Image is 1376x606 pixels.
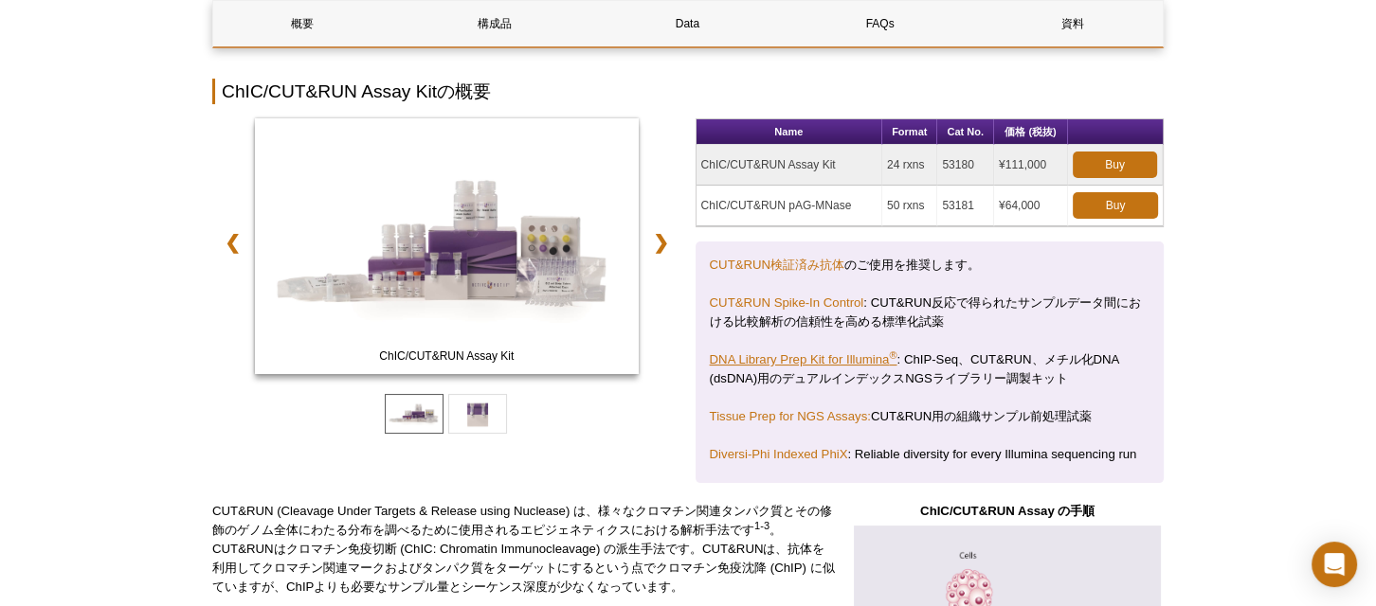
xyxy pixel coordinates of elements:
td: 50 rxns [882,186,937,226]
img: ChIC/CUT&RUN Assay Kit [255,118,639,374]
a: Buy [1073,151,1157,178]
strong: ChIC/CUT&RUN Assay の手順 [920,504,1095,518]
p: CUT&RUN用の組織サンプル前処理試薬 [710,407,1150,426]
a: Data [598,1,776,46]
a: ❯ [641,221,681,264]
a: Tissue Prep for NGS Assays: [710,409,871,423]
a: Diversi-Phi Indexed PhiX [710,447,848,461]
div: Open Intercom Messenger [1312,542,1357,587]
a: ❮ [212,221,253,264]
h2: ChIC/CUT&RUN Assay Kitの概要 [212,79,1164,104]
td: 24 rxns [882,145,937,186]
a: FAQs [791,1,969,46]
a: DNA Library Prep Kit for Illumina® [710,352,897,366]
a: 構成品 [406,1,584,46]
p: : CUT&RUN反応で得られたサンプルデータ間における比較解析の信頼性を高める標準化試薬 [710,294,1150,331]
th: Format [882,119,937,145]
span: ChIC/CUT&RUN Assay Kit [259,347,634,365]
sup: ® [889,349,896,361]
td: ¥64,000 [994,186,1068,226]
a: 資料 [984,1,1162,46]
td: 53181 [937,186,994,226]
p: : Reliable diversity for every Illumina sequencing run [710,445,1150,464]
th: Name [697,119,883,145]
a: 概要 [213,1,391,46]
td: ChIC/CUT&RUN Assay Kit [697,145,883,186]
p: : ChIP-Seq、CUT&RUN、メチル化DNA (dsDNA)用のデュアルインデックスNGSライブラリー調製キット [710,350,1150,388]
td: 53180 [937,145,994,186]
th: Cat No. [937,119,994,145]
a: ChIC/CUT&RUN Assay Kit [255,118,639,380]
a: Buy [1073,192,1158,219]
td: ChIC/CUT&RUN pAG-MNase [697,186,883,226]
p: CUT&RUN (Cleavage Under Targets & Release using Nuclease) は、様々なクロマチン関連タンパク質とその修飾のゲノム全体にわたる分布を調べるた... [212,502,837,597]
a: CUT&RUN検証済み抗体 [710,258,844,272]
a: CUT&RUN Spike-In Control [710,295,864,310]
sup: 1-3 [754,520,769,531]
td: ¥111,000 [994,145,1068,186]
th: 価格 (税抜) [994,119,1068,145]
p: のご使用を推奨します。 [710,256,1150,275]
